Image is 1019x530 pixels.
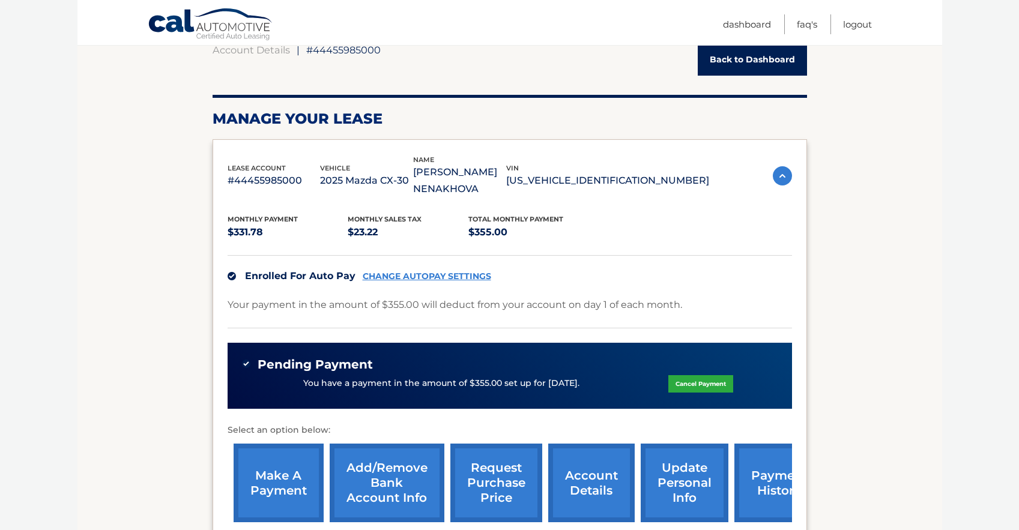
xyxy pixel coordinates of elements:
p: Your payment in the amount of $355.00 will deduct from your account on day 1 of each month. [228,297,682,313]
span: Monthly Payment [228,215,298,223]
span: vin [506,164,519,172]
h2: Manage Your Lease [213,110,807,128]
p: Select an option below: [228,423,792,438]
a: Add/Remove bank account info [330,444,444,522]
a: CHANGE AUTOPAY SETTINGS [363,271,491,282]
img: check.svg [228,272,236,280]
span: | [297,44,300,56]
a: payment history [734,444,824,522]
span: Pending Payment [258,357,373,372]
span: name [413,155,434,164]
span: Total Monthly Payment [468,215,563,223]
a: Dashboard [723,14,771,34]
a: Logout [843,14,872,34]
p: $355.00 [468,224,589,241]
a: request purchase price [450,444,542,522]
a: Back to Dashboard [698,44,807,76]
p: #44455985000 [228,172,321,189]
p: $331.78 [228,224,348,241]
a: Cancel Payment [668,375,733,393]
span: #44455985000 [306,44,381,56]
p: You have a payment in the amount of $355.00 set up for [DATE]. [303,377,579,390]
p: $23.22 [348,224,468,241]
p: 2025 Mazda CX-30 [320,172,413,189]
a: FAQ's [797,14,817,34]
p: [US_VEHICLE_IDENTIFICATION_NUMBER] [506,172,709,189]
a: Account Details [213,44,290,56]
a: Cal Automotive [148,8,274,43]
a: account details [548,444,635,522]
span: lease account [228,164,286,172]
a: make a payment [234,444,324,522]
p: [PERSON_NAME] NENAKHOVA [413,164,506,197]
img: accordion-active.svg [773,166,792,185]
a: update personal info [641,444,728,522]
span: vehicle [320,164,350,172]
span: Enrolled For Auto Pay [245,270,355,282]
img: check-green.svg [242,360,250,368]
span: Monthly sales Tax [348,215,422,223]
